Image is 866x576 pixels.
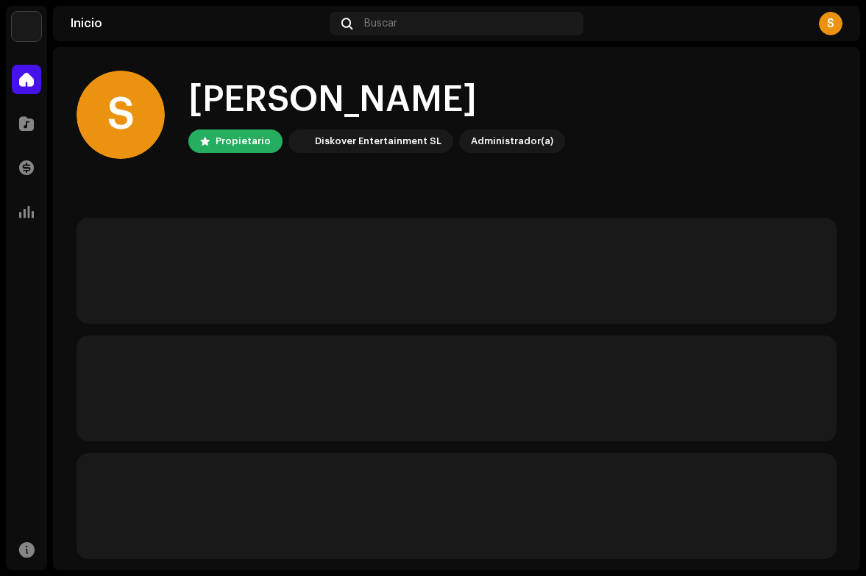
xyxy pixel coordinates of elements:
[819,12,842,35] div: S
[216,132,271,150] div: Propietario
[291,132,309,150] img: 297a105e-aa6c-4183-9ff4-27133c00f2e2
[12,12,41,41] img: 297a105e-aa6c-4183-9ff4-27133c00f2e2
[71,18,324,29] div: Inicio
[188,77,565,124] div: [PERSON_NAME]
[77,71,165,159] div: S
[471,132,553,150] div: Administrador(a)
[364,18,397,29] span: Buscar
[315,132,441,150] div: Diskover Entertainment SL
